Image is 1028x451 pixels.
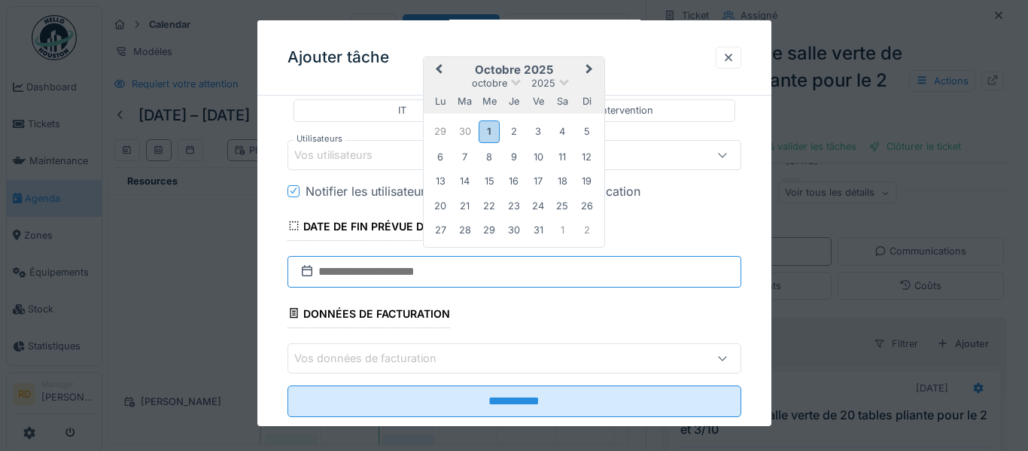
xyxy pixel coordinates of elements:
[430,171,451,191] div: Choose lundi 13 octobre 2025
[503,147,524,167] div: Choose jeudi 9 octobre 2025
[528,196,548,216] div: Choose vendredi 24 octobre 2025
[528,171,548,191] div: Choose vendredi 17 octobre 2025
[430,196,451,216] div: Choose lundi 20 octobre 2025
[576,171,597,191] div: Choose dimanche 19 octobre 2025
[479,91,499,111] div: mercredi
[503,220,524,240] div: Choose jeudi 30 octobre 2025
[552,91,573,111] div: samedi
[576,91,597,111] div: dimanche
[479,120,499,142] div: Choose mercredi 1 octobre 2025
[398,103,406,117] div: IT
[503,91,524,111] div: jeudi
[503,196,524,216] div: Choose jeudi 23 octobre 2025
[455,196,475,216] div: Choose mardi 21 octobre 2025
[425,59,449,83] button: Previous Month
[430,91,451,111] div: lundi
[503,121,524,142] div: Choose jeudi 2 octobre 2025
[552,171,573,191] div: Choose samedi 18 octobre 2025
[294,147,394,163] div: Vos utilisateurs
[479,171,499,191] div: Choose mercredi 15 octobre 2025
[479,196,499,216] div: Choose mercredi 22 octobre 2025
[552,196,573,216] div: Choose samedi 25 octobre 2025
[472,78,507,89] span: octobre
[552,220,573,240] div: Choose samedi 1 novembre 2025
[287,303,451,328] div: Données de facturation
[287,215,486,241] div: Date de fin prévue de la tâche
[479,220,499,240] div: Choose mercredi 29 octobre 2025
[294,350,458,367] div: Vos données de facturation
[455,91,475,111] div: mardi
[455,171,475,191] div: Choose mardi 14 octobre 2025
[531,78,555,89] span: 2025
[503,171,524,191] div: Choose jeudi 16 octobre 2025
[428,119,599,242] div: Month octobre, 2025
[576,220,597,240] div: Choose dimanche 2 novembre 2025
[479,147,499,167] div: Choose mercredi 8 octobre 2025
[293,133,345,145] label: Utilisateurs
[528,121,548,142] div: Choose vendredi 3 octobre 2025
[576,147,597,167] div: Choose dimanche 12 octobre 2025
[430,220,451,240] div: Choose lundi 27 octobre 2025
[455,220,475,240] div: Choose mardi 28 octobre 2025
[430,121,451,142] div: Choose lundi 29 septembre 2025
[455,121,475,142] div: Choose mardi 30 septembre 2025
[552,121,573,142] div: Choose samedi 4 octobre 2025
[528,91,548,111] div: vendredi
[306,182,640,200] div: Notifier les utilisateurs associés au ticket de la planification
[528,147,548,167] div: Choose vendredi 10 octobre 2025
[552,147,573,167] div: Choose samedi 11 octobre 2025
[579,59,603,83] button: Next Month
[287,48,389,67] h3: Ajouter tâche
[424,63,604,77] h2: octobre 2025
[576,121,597,142] div: Choose dimanche 5 octobre 2025
[528,220,548,240] div: Choose vendredi 31 octobre 2025
[599,103,653,117] div: Intervention
[430,147,451,167] div: Choose lundi 6 octobre 2025
[455,147,475,167] div: Choose mardi 7 octobre 2025
[576,196,597,216] div: Choose dimanche 26 octobre 2025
